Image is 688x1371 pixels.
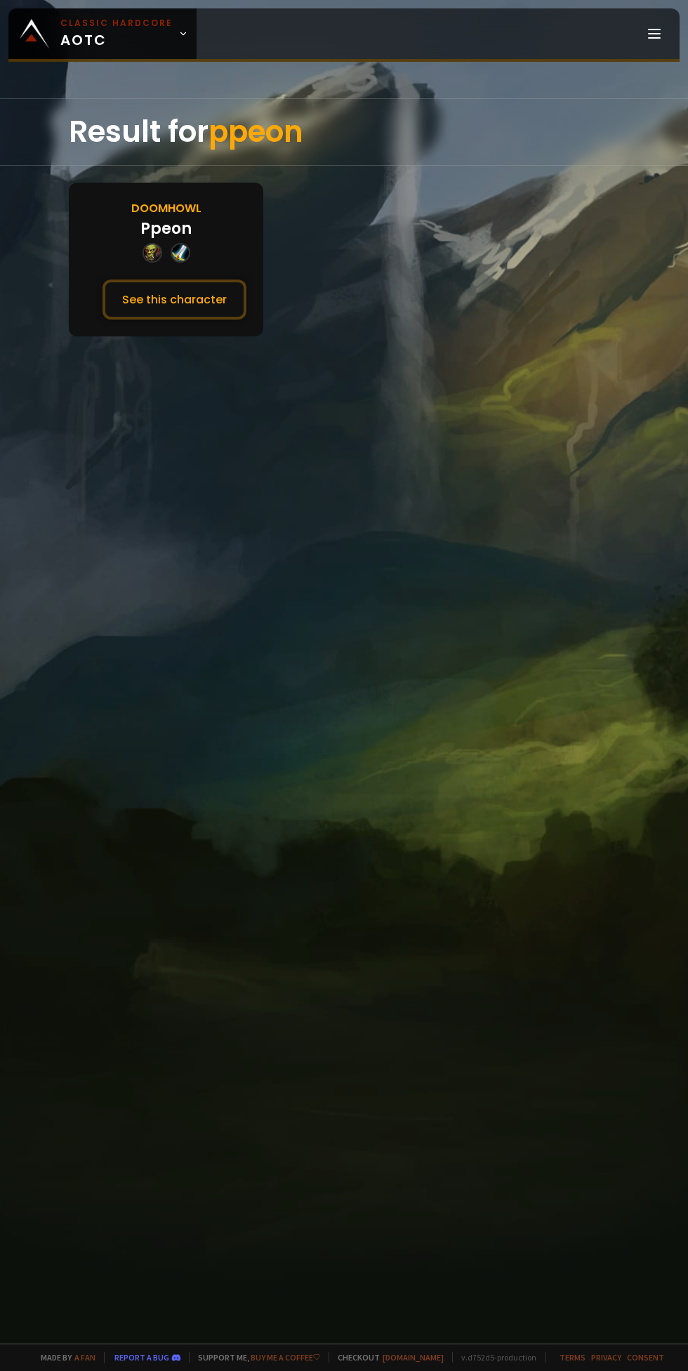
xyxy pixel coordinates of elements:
[591,1352,621,1363] a: Privacy
[102,280,246,320] button: See this character
[140,217,192,240] div: Ppeon
[560,1352,586,1363] a: Terms
[8,8,197,59] a: Classic HardcoreAOTC
[60,17,173,51] span: AOTC
[131,199,201,217] div: Doomhowl
[452,1352,536,1363] span: v. d752d5 - production
[329,1352,444,1363] span: Checkout
[209,111,303,152] span: ppeon
[383,1352,444,1363] a: [DOMAIN_NAME]
[32,1352,95,1363] span: Made by
[60,17,173,29] small: Classic Hardcore
[251,1352,320,1363] a: Buy me a coffee
[69,99,619,165] div: Result for
[189,1352,320,1363] span: Support me,
[74,1352,95,1363] a: a fan
[114,1352,169,1363] a: Report a bug
[627,1352,664,1363] a: Consent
